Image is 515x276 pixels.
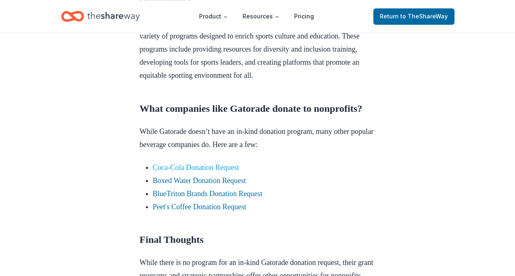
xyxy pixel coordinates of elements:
[153,202,246,210] a: Peet's Coffee Donation Request
[153,176,246,184] a: Boxed Water Donation Request
[193,8,234,25] button: Product
[380,11,448,21] span: Return
[193,7,320,26] nav: Main
[61,7,140,26] a: Home
[140,102,376,115] h2: What companies like Gatorade donate to nonprofits?
[373,8,454,25] a: Returnto TheShareWay
[140,124,376,151] p: While Gatorade doesn’t have an in-kind donation program, many other popular beverage companies do...
[400,13,448,20] span: to TheShareWay
[288,8,320,25] a: Pricing
[236,8,286,25] button: Resources
[153,163,239,171] a: Coca-Cola Donation Request
[153,189,263,197] a: BlueTriton Brands Donation Request
[140,16,376,82] p: Beyond financial grants, [PERSON_NAME]’s community support spans a variety of programs designed t...
[140,233,376,246] h2: Final Thoughts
